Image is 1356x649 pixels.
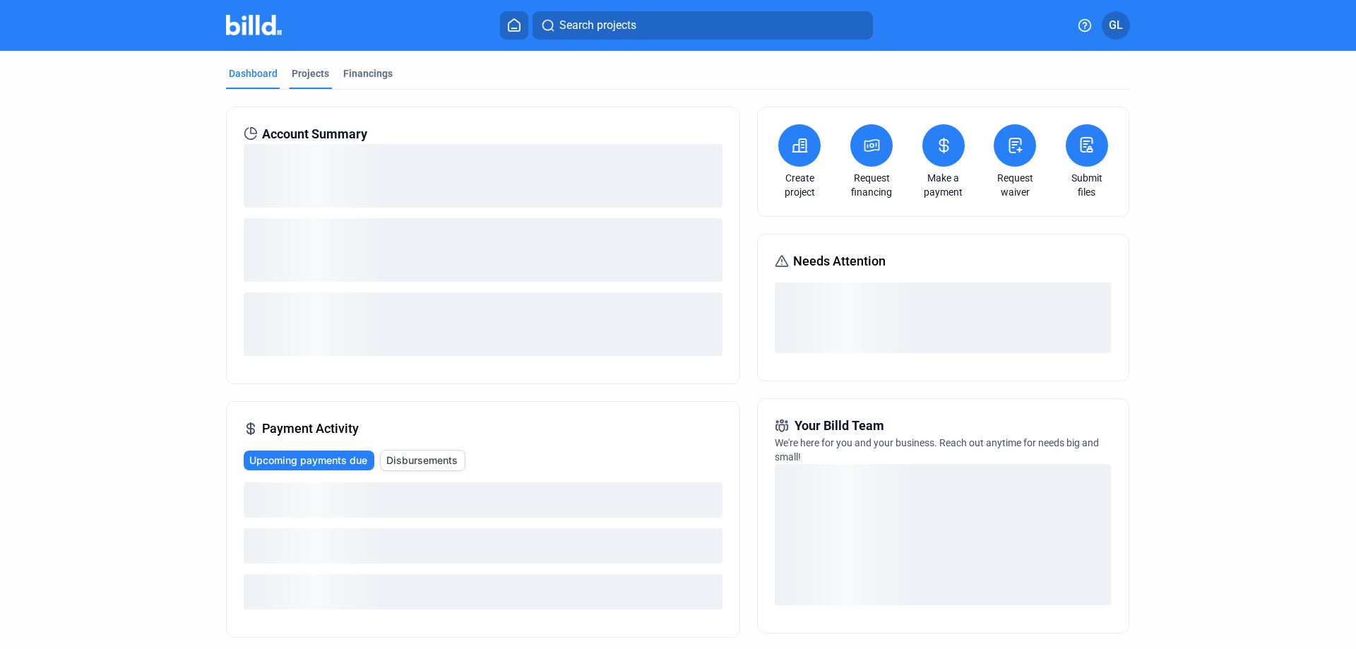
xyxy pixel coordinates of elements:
span: Payment Activity [262,419,359,439]
div: Projects [292,66,329,81]
div: loading [244,482,722,518]
div: loading [244,292,722,356]
div: loading [775,282,1111,353]
div: Dashboard [229,66,278,81]
div: loading [775,464,1111,605]
button: Search projects [533,11,873,40]
span: GL [1109,17,1123,34]
div: loading [244,218,722,282]
button: Disbursements [380,450,465,471]
span: We're here for you and your business. Reach out anytime for needs big and small! [775,437,1099,463]
img: Billd Company Logo [226,15,282,35]
button: Upcoming payments due [244,451,374,470]
a: Make a payment [919,171,968,199]
div: loading [244,528,722,564]
a: Submit files [1062,171,1112,199]
span: Your Billd Team [795,416,884,436]
div: loading [244,574,722,609]
div: Financings [343,66,393,81]
a: Request financing [847,171,896,199]
button: GL [1102,11,1130,40]
span: Upcoming payments due [249,453,367,468]
a: Create project [775,171,824,199]
div: loading [244,144,722,208]
span: Disbursements [386,453,458,468]
span: Account Summary [262,124,367,144]
span: Needs Attention [793,251,886,271]
span: Search projects [559,17,636,34]
a: Request waiver [990,171,1040,199]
